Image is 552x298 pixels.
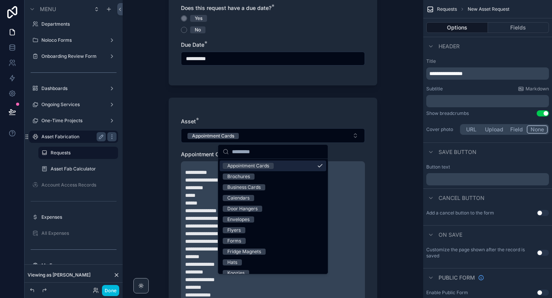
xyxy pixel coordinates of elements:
a: Markdown [518,86,549,92]
div: No [195,26,201,33]
div: Flyers [227,227,241,233]
span: Viewing as [PERSON_NAME] [28,272,90,278]
span: New Asset Request [468,6,509,12]
label: My Forms [41,262,113,269]
label: Requests [51,150,113,156]
label: Onboarding Review Form [41,53,103,59]
label: Title [426,58,549,64]
span: On save [439,231,462,239]
div: Envelopes [227,216,250,223]
span: Markdown [526,86,549,92]
div: Brochures [227,174,250,180]
span: Save button [439,148,476,156]
div: scrollable content [426,173,549,185]
label: Expenses [41,214,113,220]
div: Show breadcrumbs [426,110,469,116]
label: Dashboards [41,85,103,92]
label: Asset Fabrication [41,134,103,140]
div: Fridge Magnets [227,249,261,255]
span: Due Date [181,41,204,48]
span: Appointment Cards [181,151,231,157]
label: Cover photo [426,126,457,133]
span: Does this request have a due date? [181,5,271,11]
div: scrollable content [426,67,549,80]
label: All Expenses [41,230,113,236]
span: Cancel button [439,194,485,202]
div: Forms [227,238,241,244]
div: Koozies [227,270,245,276]
span: Public form [439,274,475,282]
span: Header [439,43,460,50]
label: Account Access Records [41,182,113,188]
div: Calendars [227,195,250,201]
label: Ongoing Services [41,102,103,108]
div: Business Cards [227,184,261,190]
div: Appointment Cards [192,133,234,139]
label: Asset Fab Calculator [51,166,113,172]
button: Fields [488,22,549,33]
div: Door Hangers [227,206,258,212]
span: Asset [181,118,196,124]
button: None [527,125,548,134]
label: Subtitle [426,86,443,92]
label: Add a cancel button to the form [426,210,494,216]
button: Field [507,125,527,134]
div: Hats [227,259,237,265]
button: Upload [481,125,507,134]
label: Noloco Forms [41,37,103,43]
label: Customize the page shown after the record is saved [426,247,537,259]
span: Requests [437,6,457,12]
button: Options [426,22,488,33]
div: Appointment Cards [227,163,269,169]
div: scrollable content [426,95,549,107]
label: Button text [426,164,450,170]
button: Done [102,285,119,296]
button: URL [461,125,481,134]
label: One-Time Projects [41,118,103,124]
div: Suggestions [218,159,328,274]
span: Menu [40,5,56,13]
button: Select Button [181,128,365,143]
label: Departments [41,21,113,27]
div: Yes [195,15,202,22]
